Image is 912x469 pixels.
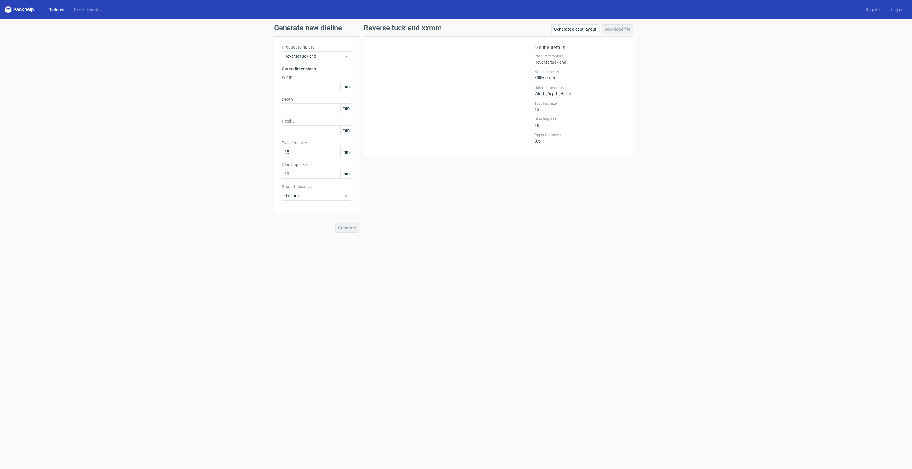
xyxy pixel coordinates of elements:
a: Dielines [44,7,69,13]
h2: Dieline details [535,44,625,51]
div: 10 [535,117,625,128]
span: Reverse tuck end [284,53,344,59]
label: Tuck flap size [282,140,351,146]
label: Paper thickness [282,184,351,190]
h1: Reverse tuck end xxmm [364,24,442,32]
label: Depth [282,96,351,102]
label: Product template [535,54,625,59]
a: Generate diecut layout [551,24,599,34]
h3: Outer dimensions [282,66,351,72]
div: Reverse tuck end [535,54,625,65]
span: mm [340,126,351,135]
label: Paper thickness [535,133,625,137]
label: Height [282,118,351,124]
label: Glue flap size [282,162,351,168]
label: Tuck flap size [535,101,625,106]
span: mm [340,104,351,113]
a: Register [861,7,886,13]
label: Product template [282,44,351,50]
span: mm [340,82,351,91]
div: 15 [535,101,625,112]
a: Log in [886,7,907,13]
label: Width [282,74,351,80]
span: , Height : [559,91,574,96]
label: Outer Dimensions [535,85,625,90]
label: Glue flap size [535,117,625,122]
div: 0.5 [535,133,625,143]
div: Millimeters [535,69,625,80]
a: Diecut layouts [69,7,106,13]
h1: Generate new dieline [274,24,638,32]
span: , Depth : [546,91,559,96]
label: Measurements [535,69,625,74]
span: mm [340,169,351,178]
span: Width : [535,91,546,96]
span: mm [340,147,351,157]
span: 0.5 mm [284,193,344,199]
